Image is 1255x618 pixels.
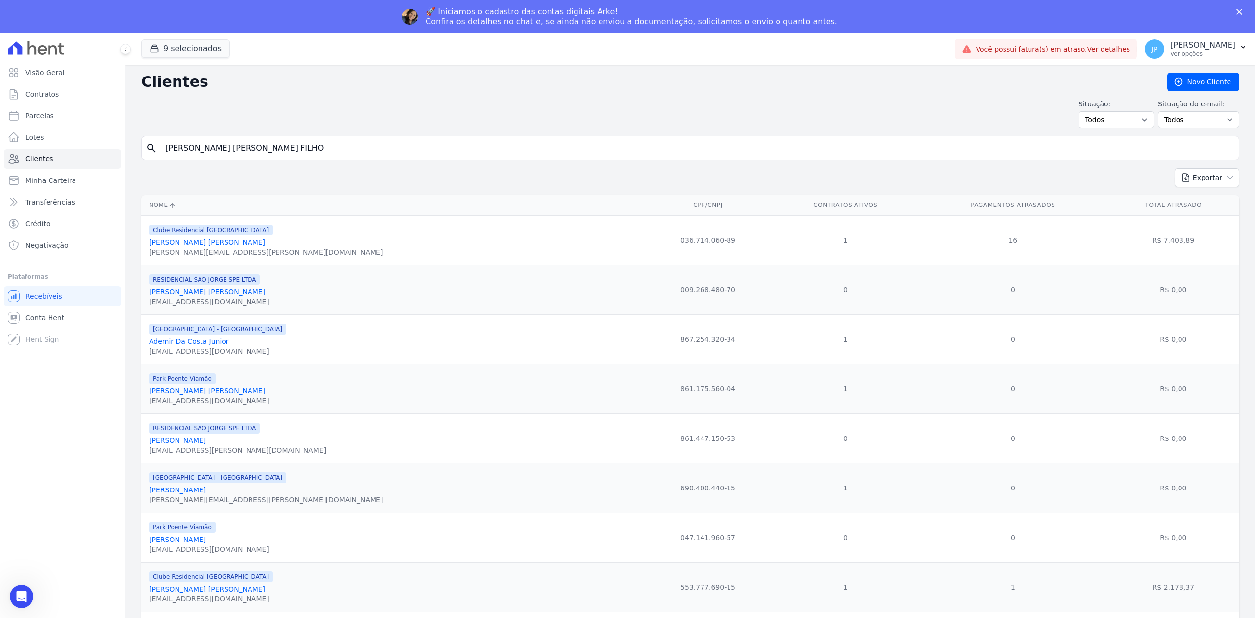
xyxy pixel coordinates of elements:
a: Ver detalhes [1087,45,1130,53]
div: Fechar [1236,9,1246,15]
td: R$ 0,00 [1107,265,1239,314]
img: Profile image for Adriane [402,9,418,25]
i: search [146,142,157,154]
div: [EMAIL_ADDRESS][DOMAIN_NAME] [149,297,269,307]
div: [EMAIL_ADDRESS][PERSON_NAME][DOMAIN_NAME] [149,445,326,455]
td: R$ 0,00 [1107,314,1239,364]
span: Clube Residencial [GEOGRAPHIC_DATA] [149,225,273,235]
td: 861.447.150-53 [644,413,772,463]
td: 0 [919,314,1107,364]
span: Transferências [25,197,75,207]
span: Você possui fatura(s) em atraso. [976,44,1130,54]
span: RESIDENCIAL SAO JORGE SPE LTDA [149,423,260,434]
a: Visão Geral [4,63,121,82]
td: 0 [772,265,919,314]
span: Parcelas [25,111,54,121]
button: 9 selecionados [141,39,230,58]
td: 0 [772,513,919,562]
a: Contratos [4,84,121,104]
span: Park Poente Viamão [149,373,216,384]
a: Transferências [4,192,121,212]
a: [PERSON_NAME] [PERSON_NAME] [149,387,265,395]
td: R$ 0,00 [1107,413,1239,463]
td: 0 [919,513,1107,562]
td: 0 [919,265,1107,314]
span: Crédito [25,219,50,229]
a: [PERSON_NAME] [PERSON_NAME] [149,585,265,593]
td: R$ 0,00 [1107,513,1239,562]
a: Crédito [4,214,121,233]
a: Recebíveis [4,286,121,306]
th: Contratos Ativos [772,195,919,215]
div: 🚀 Iniciamos o cadastro das contas digitais Arke! Confira os detalhes no chat e, se ainda não envi... [426,7,837,26]
span: [GEOGRAPHIC_DATA] - [GEOGRAPHIC_DATA] [149,472,286,483]
a: Parcelas [4,106,121,126]
td: 1 [772,364,919,413]
th: Nome [141,195,644,215]
label: Situação do e-mail: [1158,99,1239,109]
span: Lotes [25,132,44,142]
span: Conta Hent [25,313,64,323]
a: Clientes [4,149,121,169]
td: 0 [919,413,1107,463]
span: RESIDENCIAL SAO JORGE SPE LTDA [149,274,260,285]
td: 861.175.560-04 [644,364,772,413]
td: 009.268.480-70 [644,265,772,314]
div: [EMAIL_ADDRESS][DOMAIN_NAME] [149,594,273,604]
h2: Clientes [141,73,1152,91]
td: 1 [919,562,1107,612]
a: Lotes [4,128,121,147]
a: [PERSON_NAME] [149,536,206,543]
td: 1 [772,463,919,513]
td: 1 [772,215,919,265]
td: R$ 7.403,89 [1107,215,1239,265]
td: 036.714.060-89 [644,215,772,265]
td: 1 [772,562,919,612]
a: Ademir Da Costa Junior [149,337,229,345]
span: Clube Residencial [GEOGRAPHIC_DATA] [149,571,273,582]
a: Novo Cliente [1167,73,1239,91]
td: 0 [919,364,1107,413]
span: [GEOGRAPHIC_DATA] - [GEOGRAPHIC_DATA] [149,324,286,335]
span: Park Poente Viamão [149,522,216,533]
a: Conta Hent [4,308,121,328]
span: JP [1152,46,1158,52]
a: Negativação [4,235,121,255]
span: Clientes [25,154,53,164]
td: 16 [919,215,1107,265]
a: [PERSON_NAME] [149,486,206,494]
span: Contratos [25,89,59,99]
td: 0 [919,463,1107,513]
div: [EMAIL_ADDRESS][DOMAIN_NAME] [149,396,269,406]
td: 553.777.690-15 [644,562,772,612]
td: 867.254.320-34 [644,314,772,364]
div: [PERSON_NAME][EMAIL_ADDRESS][PERSON_NAME][DOMAIN_NAME] [149,247,383,257]
iframe: Intercom live chat [10,585,33,608]
td: R$ 0,00 [1107,364,1239,413]
div: Plataformas [8,271,117,283]
span: Recebíveis [25,291,62,301]
button: JP [PERSON_NAME] Ver opções [1137,35,1255,63]
button: Exportar [1175,168,1239,187]
a: [PERSON_NAME] [149,437,206,444]
label: Situação: [1079,99,1154,109]
td: 0 [772,413,919,463]
div: [PERSON_NAME][EMAIL_ADDRESS][PERSON_NAME][DOMAIN_NAME] [149,495,383,505]
span: Negativação [25,240,69,250]
th: CPF/CNPJ [644,195,772,215]
td: 1 [772,314,919,364]
span: Minha Carteira [25,176,76,185]
input: Buscar por nome, CPF ou e-mail [159,138,1235,158]
td: 047.141.960-57 [644,513,772,562]
span: Visão Geral [25,68,65,77]
a: [PERSON_NAME] [PERSON_NAME] [149,288,265,296]
th: Total Atrasado [1107,195,1239,215]
td: R$ 0,00 [1107,463,1239,513]
a: Minha Carteira [4,171,121,190]
th: Pagamentos Atrasados [919,195,1107,215]
p: Ver opções [1170,50,1235,58]
p: [PERSON_NAME] [1170,40,1235,50]
td: 690.400.440-15 [644,463,772,513]
td: R$ 2.178,37 [1107,562,1239,612]
div: [EMAIL_ADDRESS][DOMAIN_NAME] [149,346,286,356]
